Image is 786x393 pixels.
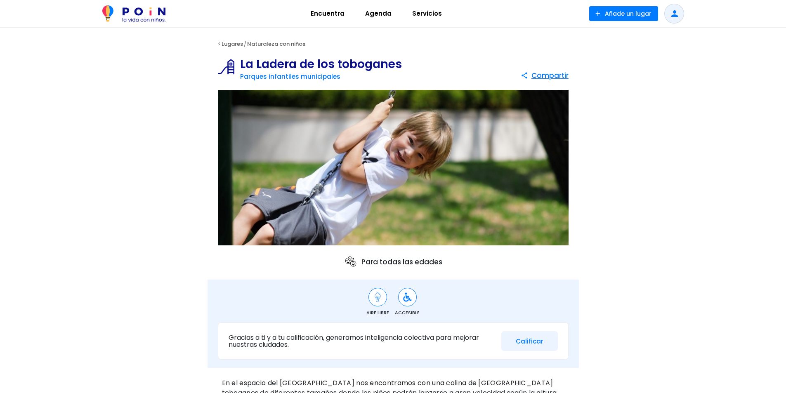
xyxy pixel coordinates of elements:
span: Servicios [408,7,446,20]
img: La Ladera de los toboganes [218,90,569,246]
button: Añade un lugar [589,6,658,21]
img: Accesible [402,292,413,302]
a: Naturaleza con niños [247,40,305,48]
p: Para todas las edades [344,255,442,268]
img: Parques infantiles municipales [218,59,240,75]
a: Lugares [222,40,243,48]
button: Compartir [521,68,569,83]
h1: La Ladera de los toboganes [240,59,402,70]
a: Servicios [402,4,452,24]
img: ages icon [344,255,357,268]
a: Agenda [355,4,402,24]
img: POiN [102,5,165,22]
img: Aire Libre [373,292,383,302]
a: Parques infantiles municipales [240,72,340,81]
button: Calificar [501,331,558,351]
span: Accesible [395,309,420,316]
span: Aire Libre [366,309,389,316]
span: Agenda [361,7,395,20]
div: < / [208,38,579,50]
a: Encuentra [300,4,355,24]
span: Encuentra [307,7,348,20]
p: Gracias a ti y a tu calificación, generamos inteligencia colectiva para mejorar nuestras ciudades. [229,334,495,348]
